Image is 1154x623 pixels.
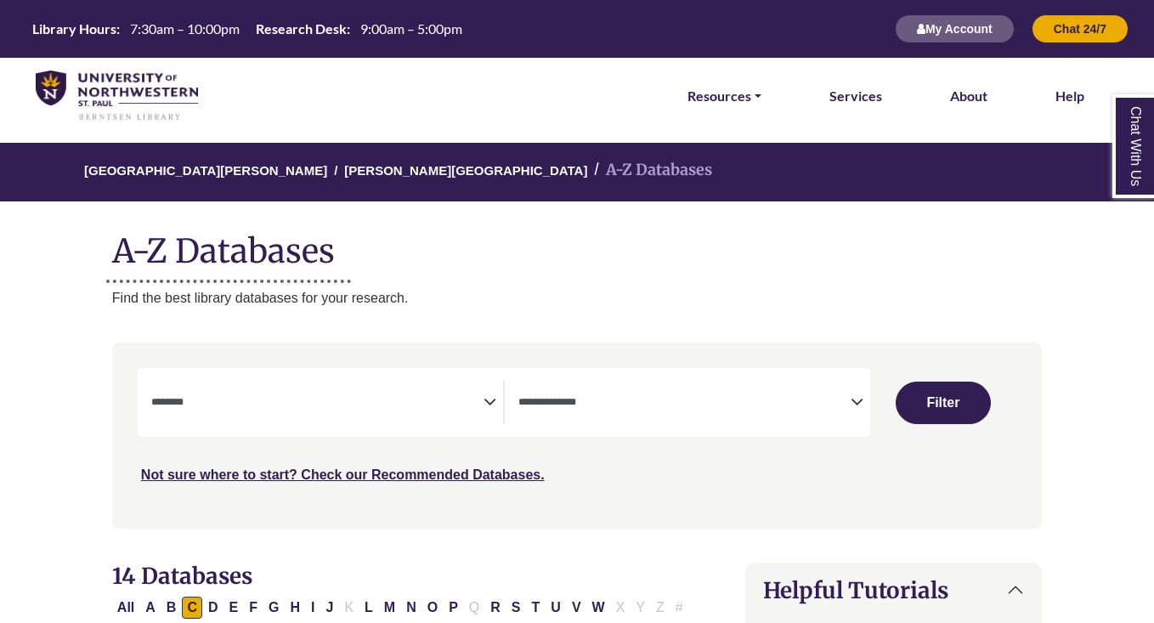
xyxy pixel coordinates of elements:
a: About [950,85,987,107]
button: Filter Results W [587,597,610,619]
th: Research Desk: [249,20,351,37]
button: Filter Results L [359,597,378,619]
a: Not sure where to start? Check our Recommended Databases. [141,467,545,482]
button: Filter Results C [182,597,202,619]
li: A-Z Databases [587,158,712,183]
table: Hours Today [25,20,469,36]
button: Filter Results U [546,597,566,619]
button: Filter Results M [379,597,400,619]
button: My Account [895,14,1015,43]
button: Filter Results R [485,597,506,619]
span: 14 Databases [112,562,252,590]
button: Chat 24/7 [1032,14,1129,43]
button: Filter Results S [506,597,526,619]
span: 9:00am – 5:00pm [360,20,462,37]
a: [GEOGRAPHIC_DATA][PERSON_NAME] [84,161,327,178]
button: Filter Results N [401,597,421,619]
p: Find the best library databases for your research. [112,287,1042,309]
button: Filter Results O [422,597,443,619]
span: 7:30am – 10:00pm [130,20,240,37]
textarea: Search [151,397,484,411]
a: [PERSON_NAME][GEOGRAPHIC_DATA] [344,161,587,178]
button: Filter Results D [203,597,223,619]
button: Filter Results G [263,597,284,619]
a: Resources [687,85,761,107]
button: Filter Results F [244,597,263,619]
button: Filter Results P [444,597,463,619]
button: Helpful Tutorials [746,564,1041,617]
a: Chat 24/7 [1032,21,1129,36]
button: Submit for Search Results [896,382,990,424]
th: Library Hours: [25,20,121,37]
nav: Search filters [112,343,1042,528]
button: Filter Results J [320,597,338,619]
button: Filter Results E [224,597,244,619]
textarea: Search [518,397,851,411]
button: All [112,597,139,619]
button: Filter Results B [161,597,182,619]
nav: breadcrumb [112,143,1042,201]
button: Filter Results T [527,597,546,619]
a: Help [1055,85,1084,107]
button: Filter Results V [567,597,586,619]
button: Filter Results I [306,597,320,619]
a: Services [829,85,882,107]
a: My Account [895,21,1015,36]
h1: A-Z Databases [112,218,1042,270]
img: library_home [36,71,198,122]
a: Hours Today [25,20,469,39]
div: Alpha-list to filter by first letter of database name [112,599,690,614]
button: Filter Results A [140,597,161,619]
button: Filter Results H [285,597,305,619]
